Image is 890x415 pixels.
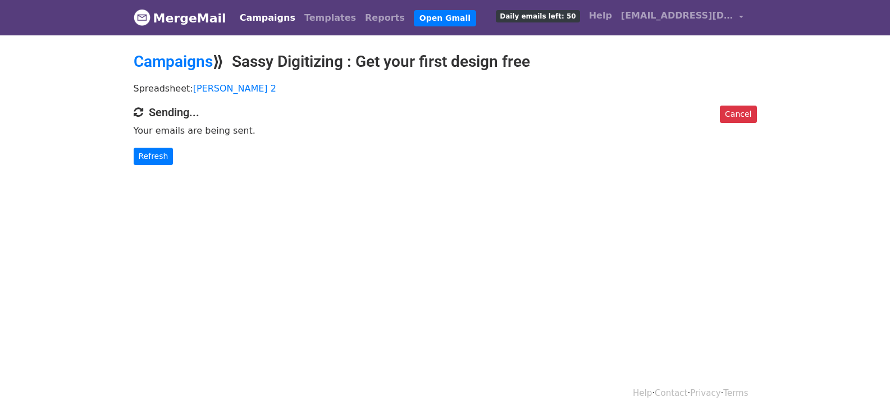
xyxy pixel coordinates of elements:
span: Daily emails left: 50 [496,10,579,22]
a: MergeMail [134,6,226,30]
a: Reports [360,7,409,29]
a: Daily emails left: 50 [491,4,584,27]
h2: ⟫ Sassy Digitizing : Get your first design free [134,52,757,71]
a: Campaigns [235,7,300,29]
a: [PERSON_NAME] 2 [193,83,276,94]
p: Spreadsheet: [134,83,757,94]
h4: Sending... [134,106,757,119]
img: MergeMail logo [134,9,150,26]
a: Refresh [134,148,174,165]
a: Contact [655,388,687,398]
a: Help [585,4,617,27]
a: Campaigns [134,52,213,71]
a: Cancel [720,106,756,123]
a: Privacy [690,388,720,398]
a: Open Gmail [414,10,476,26]
a: [EMAIL_ADDRESS][DOMAIN_NAME] [617,4,748,31]
a: Templates [300,7,360,29]
a: Terms [723,388,748,398]
a: Help [633,388,652,398]
span: [EMAIL_ADDRESS][DOMAIN_NAME] [621,9,733,22]
p: Your emails are being sent. [134,125,757,136]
